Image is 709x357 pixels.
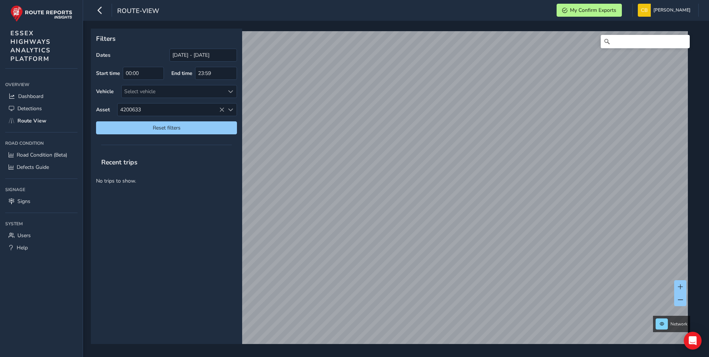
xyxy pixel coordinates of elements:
p: No trips to show. [91,172,242,190]
label: Asset [96,106,110,113]
canvas: Map [93,31,688,353]
span: Reset filters [102,124,231,131]
span: My Confirm Exports [570,7,616,14]
button: [PERSON_NAME] [638,4,693,17]
div: Open Intercom Messenger [684,332,702,350]
span: Recent trips [96,153,143,172]
div: Select vehicle [122,85,224,98]
span: Route View [17,117,46,124]
img: diamond-layout [638,4,651,17]
p: Filters [96,34,237,43]
div: Signage [5,184,78,195]
a: Dashboard [5,90,78,102]
div: Select an asset code [224,104,237,116]
span: ESSEX HIGHWAYS ANALYTICS PLATFORM [10,29,51,63]
button: My Confirm Exports [557,4,622,17]
a: Route View [5,115,78,127]
span: Road Condition (Beta) [17,151,67,158]
span: route-view [117,6,159,17]
span: [PERSON_NAME] [653,4,690,17]
div: Overview [5,79,78,90]
span: Help [17,244,28,251]
input: Search [601,35,690,48]
div: Road Condition [5,138,78,149]
a: Help [5,242,78,254]
span: Dashboard [18,93,43,100]
label: Start time [96,70,120,77]
span: Signs [17,198,30,205]
img: rr logo [10,5,72,22]
span: Detections [17,105,42,112]
a: Detections [5,102,78,115]
label: Vehicle [96,88,114,95]
div: System [5,218,78,229]
button: Reset filters [96,121,237,134]
a: Defects Guide [5,161,78,173]
span: 4200633 [118,104,224,116]
span: Network [670,321,687,327]
span: Users [17,232,31,239]
a: Users [5,229,78,242]
label: End time [171,70,192,77]
label: Dates [96,52,111,59]
span: Defects Guide [17,164,49,171]
a: Road Condition (Beta) [5,149,78,161]
a: Signs [5,195,78,207]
